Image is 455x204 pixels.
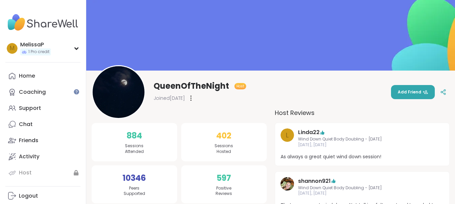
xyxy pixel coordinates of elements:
[281,177,294,197] a: shannon921
[5,100,80,116] a: Support
[298,191,427,196] span: [DATE], [DATE]
[154,81,229,91] span: QueenOfTheNight
[236,84,244,89] span: Host
[154,95,185,101] span: Joined [DATE]
[74,89,79,94] iframe: Spotlight
[124,186,145,197] span: Peers Supported
[19,192,38,200] div: Logout
[281,177,294,191] img: shannon921
[5,149,80,165] a: Activity
[391,85,435,99] button: Add Friend
[123,172,146,184] span: 10346
[281,128,294,148] a: L
[298,142,427,148] span: [DATE], [DATE]
[215,143,233,155] span: Sessions Hosted
[19,88,46,96] div: Coaching
[298,128,320,136] a: Linda22
[298,177,331,185] a: shannon921
[10,44,14,53] span: M
[125,143,144,155] span: Sessions Attended
[93,66,144,118] img: QueenOfTheNight
[127,130,142,142] span: 884
[5,188,80,204] a: Logout
[5,132,80,149] a: Friends
[19,121,33,128] div: Chat
[28,49,50,55] span: 1 Pro credit
[281,153,444,160] span: As always a great quiet wind down session!
[5,116,80,132] a: Chat
[19,105,41,112] div: Support
[19,72,35,80] div: Home
[216,130,231,142] span: 402
[5,84,80,100] a: Coaching
[298,185,427,191] span: Wind Down Quiet Body Doubling - [DATE]
[5,165,80,181] a: Host
[19,169,32,176] div: Host
[19,153,39,160] div: Activity
[398,89,428,95] span: Add Friend
[216,186,232,197] span: Positive Reviews
[20,41,51,48] div: MelissaP
[298,136,427,142] span: Wind Down Quiet Body Doubling - [DATE]
[5,11,80,34] img: ShareWell Nav Logo
[19,137,38,144] div: Friends
[217,172,231,184] span: 597
[286,130,289,140] span: L
[5,68,80,84] a: Home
